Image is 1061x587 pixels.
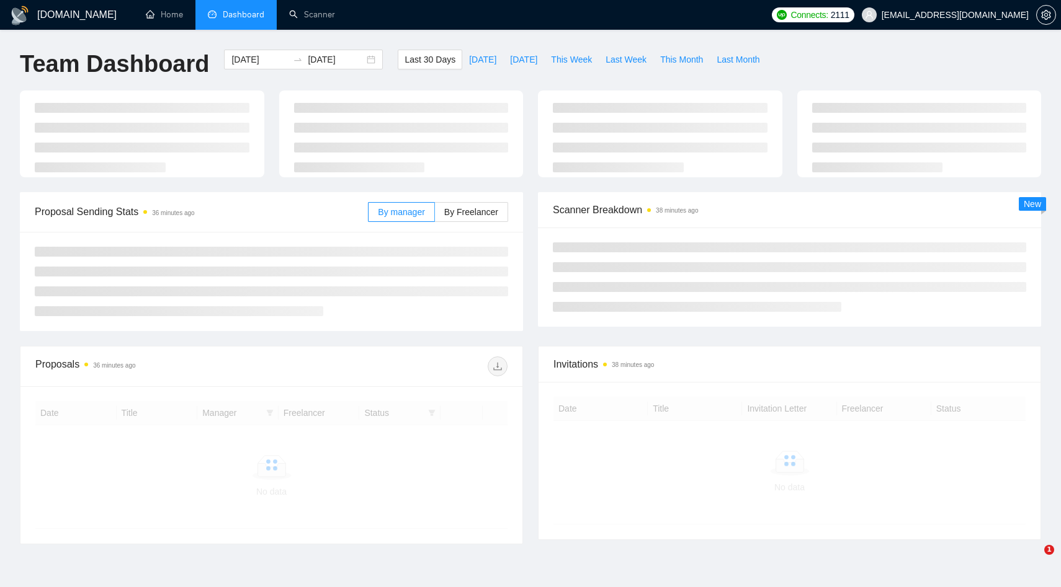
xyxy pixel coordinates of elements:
button: Last Month [710,50,766,69]
span: Invitations [553,356,1026,372]
span: 2111 [831,8,849,22]
span: Last Month [717,53,759,66]
h1: Team Dashboard [20,50,209,79]
span: to [293,55,303,64]
img: logo [10,6,30,25]
a: setting [1036,10,1056,20]
span: setting [1037,10,1055,20]
span: Dashboard [223,9,264,20]
button: [DATE] [462,50,503,69]
input: End date [308,53,364,66]
span: 1 [1044,545,1054,555]
span: This Month [660,53,703,66]
button: setting [1036,5,1056,25]
button: This Week [544,50,599,69]
time: 36 minutes ago [93,362,135,369]
span: Connects: [790,8,828,22]
span: Proposal Sending Stats [35,204,368,219]
span: swap-right [293,55,303,64]
button: This Month [653,50,710,69]
span: Last Week [606,53,647,66]
span: Scanner Breakdown [553,202,1026,218]
span: [DATE] [510,53,537,66]
input: Start date [231,53,288,66]
div: Proposals [35,356,272,376]
button: [DATE] [503,50,544,69]
iframe: Intercom live chat [1019,545,1049,575]
span: By Freelancer [444,207,498,217]
button: Last Week [599,50,653,69]
a: homeHome [146,9,183,20]
span: [DATE] [469,53,496,66]
time: 36 minutes ago [152,210,194,216]
span: New [1024,199,1041,209]
span: Last 30 Days [405,53,455,66]
img: upwork-logo.png [777,10,787,20]
span: This Week [551,53,592,66]
span: user [865,11,874,19]
time: 38 minutes ago [656,207,698,214]
button: Last 30 Days [398,50,462,69]
span: dashboard [208,10,217,19]
time: 38 minutes ago [612,361,654,368]
a: searchScanner [289,9,335,20]
span: By manager [378,207,424,217]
